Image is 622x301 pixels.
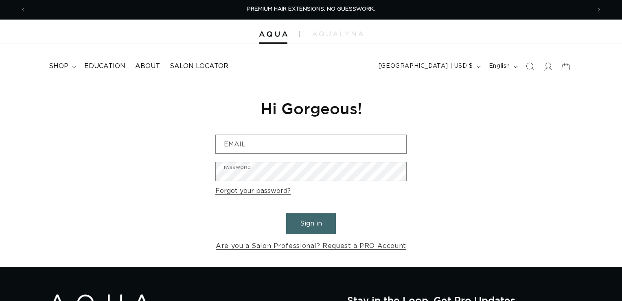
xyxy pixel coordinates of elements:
a: About [130,57,165,75]
summary: shop [44,57,79,75]
button: Sign in [286,213,336,234]
button: [GEOGRAPHIC_DATA] | USD $ [374,59,484,74]
a: Salon Locator [165,57,233,75]
input: Email [216,135,406,153]
span: Salon Locator [170,62,228,71]
a: Education [79,57,130,75]
a: Are you a Salon Professional? Request a PRO Account [216,240,406,252]
button: Next announcement [590,2,608,18]
span: shop [49,62,68,71]
a: Forgot your password? [215,185,291,197]
span: PREMIUM HAIR EXTENSIONS. NO GUESSWORK. [247,7,375,12]
summary: Search [521,58,539,75]
img: aqualyna.com [312,31,363,36]
h1: Hi Gorgeous! [215,98,407,118]
button: Previous announcement [14,2,32,18]
button: English [484,59,521,74]
span: About [135,62,160,71]
span: English [489,62,510,71]
img: Aqua Hair Extensions [259,31,287,37]
span: [GEOGRAPHIC_DATA] | USD $ [379,62,473,71]
span: Education [84,62,125,71]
